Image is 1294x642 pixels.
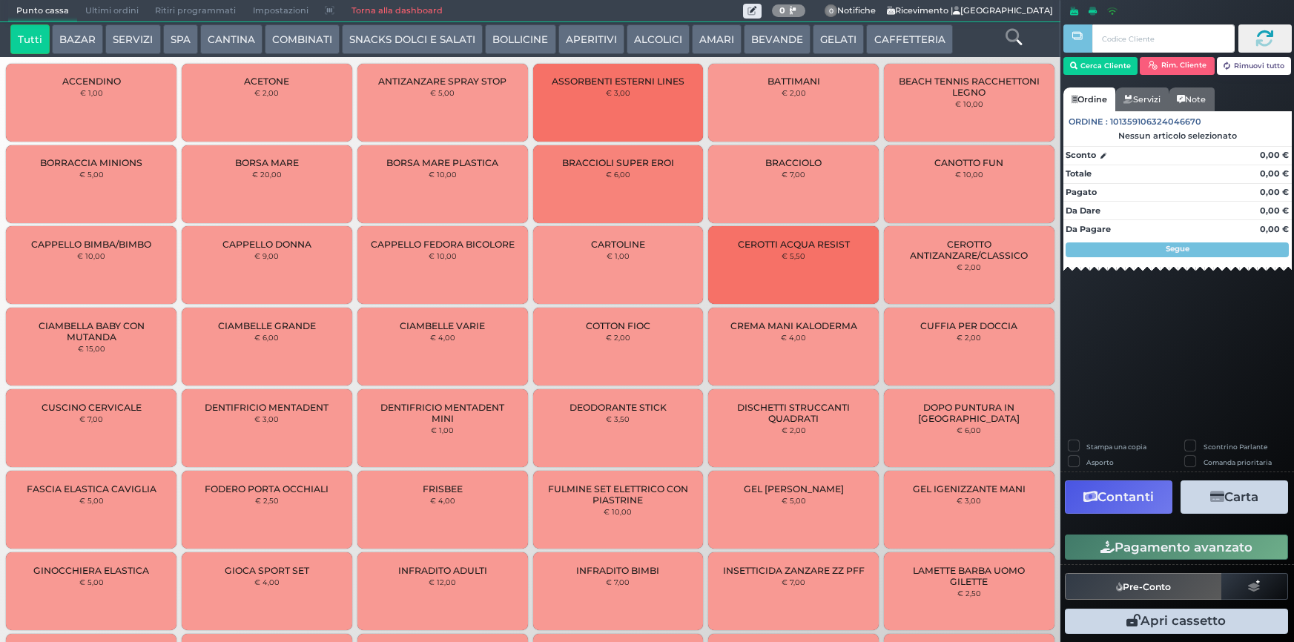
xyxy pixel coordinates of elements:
[77,1,147,21] span: Ultimi ordini
[730,320,857,331] span: CREMA MANI KALODERMA
[378,76,506,87] span: ANTIZANZARE SPRAY STOP
[897,402,1042,424] span: DOPO PUNTURA IN [GEOGRAPHIC_DATA]
[31,239,151,250] span: CAPPELLO BIMBA/BIMBO
[721,402,866,424] span: DISCHETTI STRUCCANTI QUADRATI
[485,24,555,54] button: BOLLICINE
[1181,480,1288,514] button: Carta
[782,251,805,260] small: € 5,50
[1066,187,1097,197] strong: Pagato
[606,170,630,179] small: € 6,00
[52,24,103,54] button: BAZAR
[79,578,104,586] small: € 5,00
[343,1,450,21] a: Torna alla dashboard
[552,76,684,87] span: ASSORBENTI ESTERNI LINES
[897,239,1042,261] span: CEROTTO ANTIZANZARE/CLASSICO
[1086,457,1114,467] label: Asporto
[744,483,844,494] span: GEL [PERSON_NAME]
[768,76,820,87] span: BATTIMANI
[1069,116,1108,128] span: Ordine :
[27,483,156,494] span: FASCIA ELASTICA CAVIGLIA
[1217,57,1292,75] button: Rimuovi tutto
[429,170,457,179] small: € 10,00
[430,88,455,97] small: € 5,00
[105,24,160,54] button: SERVIZI
[370,402,515,424] span: DENTIFRICIO MENTADENT MINI
[934,157,1003,168] span: CANOTTO FUN
[591,239,645,250] span: CARTOLINE
[1063,57,1138,75] button: Cerca Cliente
[576,565,659,576] span: INFRADITO BIMBI
[744,24,811,54] button: BEVANDE
[1066,224,1111,234] strong: Da Pagare
[782,170,805,179] small: € 7,00
[545,483,690,506] span: FULMINE SET ELETTRICO CON PIASTRINE
[782,88,806,97] small: € 2,00
[1063,130,1292,141] div: Nessun articolo selezionato
[429,251,457,260] small: € 10,00
[782,496,806,505] small: € 5,00
[205,483,329,494] span: FODERO PORTA OCCHIALI
[920,320,1017,331] span: CUFFIA PER DOCCIA
[255,496,279,505] small: € 2,50
[245,1,317,21] span: Impostazioni
[254,414,279,423] small: € 3,00
[218,320,316,331] span: CIAMBELLE GRANDE
[813,24,864,54] button: GELATI
[40,157,142,168] span: BORRACCIA MINIONS
[955,99,983,108] small: € 10,00
[254,251,279,260] small: € 9,00
[386,157,498,168] span: BORSA MARE PLASTICA
[1066,205,1100,216] strong: Da Dare
[254,88,279,97] small: € 2,00
[1066,168,1092,179] strong: Totale
[225,565,309,576] span: GIOCA SPORT SET
[430,496,455,505] small: € 4,00
[913,483,1026,494] span: GEL IGENIZZANTE MANI
[244,76,289,87] span: ACETONE
[400,320,485,331] span: CIAMBELLE VARIE
[1065,609,1288,634] button: Apri cassetto
[1260,187,1289,197] strong: 0,00 €
[1063,87,1115,111] a: Ordine
[782,578,805,586] small: € 7,00
[147,1,244,21] span: Ritiri programmati
[1092,24,1234,53] input: Codice Cliente
[586,320,650,331] span: COTTON FIOC
[570,402,667,413] span: DEODORANTE STICK
[558,24,624,54] button: APERITIVI
[1140,57,1215,75] button: Rim. Cliente
[765,157,822,168] span: BRACCIOLO
[866,24,952,54] button: CAFFETTERIA
[163,24,198,54] button: SPA
[80,88,103,97] small: € 1,00
[235,157,299,168] span: BORSA MARE
[957,426,981,434] small: € 6,00
[692,24,742,54] button: AMARI
[606,578,630,586] small: € 7,00
[342,24,483,54] button: SNACKS DOLCI E SALATI
[371,239,515,250] span: CAPPELLO FEDORA BICOLORE
[1169,87,1214,111] a: Note
[79,170,104,179] small: € 5,00
[10,24,50,54] button: Tutti
[1166,244,1189,254] strong: Segue
[957,262,981,271] small: € 2,00
[205,402,329,413] span: DENTIFRICIO MENTADENT
[78,344,105,353] small: € 15,00
[955,170,983,179] small: € 10,00
[606,88,630,97] small: € 3,00
[42,402,142,413] span: CUSCINO CERVICALE
[254,333,279,342] small: € 6,00
[1260,205,1289,216] strong: 0,00 €
[430,333,455,342] small: € 4,00
[607,251,630,260] small: € 1,00
[738,239,850,250] span: CEROTTI ACQUA RESIST
[19,320,164,342] span: CIAMBELLA BABY CON MUTANDA
[606,333,630,342] small: € 2,00
[1115,87,1169,111] a: Servizi
[1065,573,1222,600] button: Pre-Conto
[1204,457,1272,467] label: Comanda prioritaria
[200,24,263,54] button: CANTINA
[957,496,981,505] small: € 3,00
[1066,149,1096,162] strong: Sconto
